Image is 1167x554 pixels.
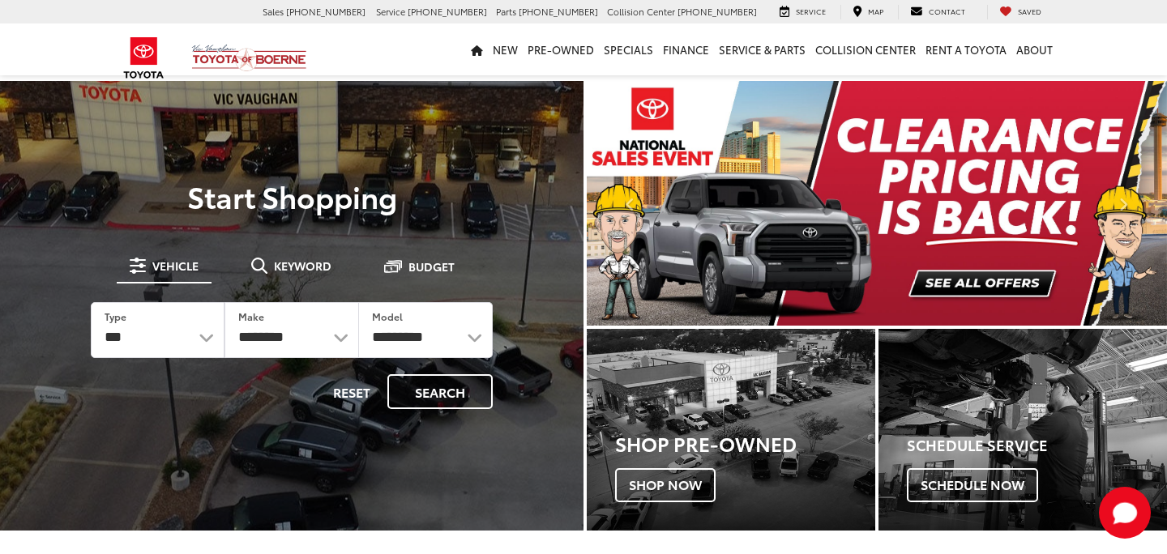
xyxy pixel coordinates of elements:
[286,5,365,18] span: [PHONE_NUMBER]
[68,180,515,212] p: Start Shopping
[152,260,199,271] span: Vehicle
[810,23,921,75] a: Collision Center
[587,81,1167,326] div: carousel slide number 1 of 2
[1099,487,1151,539] svg: Start Chat
[587,329,875,531] a: Shop Pre-Owned Shop Now
[587,113,673,293] button: Click to view previous picture.
[387,374,493,409] button: Search
[466,23,488,75] a: Home
[519,5,598,18] span: [PHONE_NUMBER]
[1011,23,1058,75] a: About
[907,468,1038,502] span: Schedule Now
[113,32,174,84] img: Toyota
[796,6,826,16] span: Service
[607,5,675,18] span: Collision Center
[1080,113,1167,293] button: Click to view next picture.
[587,81,1167,326] section: Carousel section with vehicle pictures - may contain disclaimers.
[921,23,1011,75] a: Rent a Toyota
[929,6,965,16] span: Contact
[238,309,264,323] label: Make
[898,5,977,19] a: Contact
[840,5,896,19] a: Map
[408,5,487,18] span: [PHONE_NUMBER]
[376,5,405,18] span: Service
[263,5,284,18] span: Sales
[496,5,516,18] span: Parts
[319,374,384,409] button: Reset
[587,81,1167,326] img: Clearance Pricing Is Back
[987,5,1054,19] a: My Saved Vehicles
[191,44,307,72] img: Vic Vaughan Toyota of Boerne
[907,437,1167,454] h4: Schedule Service
[678,5,757,18] span: [PHONE_NUMBER]
[878,329,1167,531] div: Toyota
[274,260,331,271] span: Keyword
[868,6,883,16] span: Map
[599,23,658,75] a: Specials
[105,309,126,323] label: Type
[587,329,875,531] div: Toyota
[615,433,875,454] h3: Shop Pre-Owned
[488,23,523,75] a: New
[767,5,838,19] a: Service
[878,329,1167,531] a: Schedule Service Schedule Now
[714,23,810,75] a: Service & Parts: Opens in a new tab
[408,261,455,272] span: Budget
[1018,6,1041,16] span: Saved
[523,23,599,75] a: Pre-Owned
[372,309,403,323] label: Model
[658,23,714,75] a: Finance
[615,468,716,502] span: Shop Now
[1099,487,1151,539] button: Toggle Chat Window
